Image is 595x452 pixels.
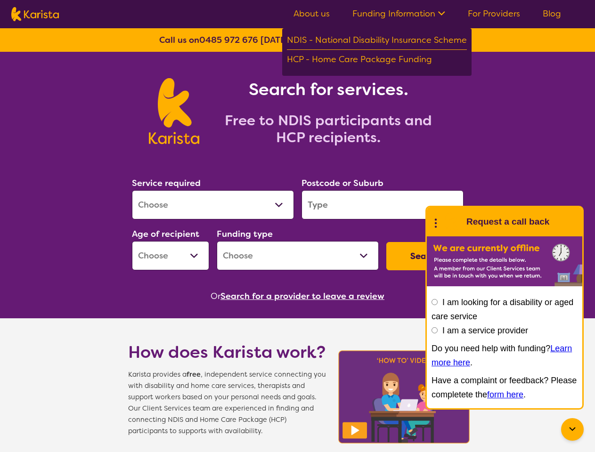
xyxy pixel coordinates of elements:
a: 0485 972 676 [199,34,258,46]
img: Karista video [335,347,473,446]
a: About us [293,8,330,19]
span: Karista provides a , independent service connecting you with disability and home care services, t... [128,369,326,437]
p: Do you need help with funding? . [432,341,578,370]
label: Age of recipient [132,228,199,240]
b: Call us on [DATE] to [DATE] 8:30am to 6:30pm AEST [159,34,436,46]
img: Karista [442,212,461,231]
label: Service required [132,178,201,189]
label: Postcode or Suburb [302,178,383,189]
h2: Free to NDIS participants and HCP recipients. [211,112,446,146]
h1: Search for services. [211,78,446,101]
img: Karista offline chat form to request call back [427,236,582,286]
a: For Providers [468,8,520,19]
button: Search [386,242,464,270]
b: free [187,370,201,379]
label: I am a service provider [442,326,528,335]
button: Search for a provider to leave a review [220,289,384,303]
input: Type [302,190,464,219]
a: Blog [543,8,561,19]
p: Have a complaint or feedback? Please completete the . [432,373,578,402]
h1: How does Karista work? [128,341,326,363]
span: Or [211,289,220,303]
h1: Request a call back [466,215,549,229]
div: NDIS - National Disability Insurance Scheme [287,33,467,50]
img: Karista logo [149,78,199,144]
label: Funding type [217,228,273,240]
a: form here [487,390,523,399]
img: Karista logo [11,7,59,21]
label: I am looking for a disability or aged care service [432,298,573,321]
a: Funding Information [352,8,445,19]
div: HCP - Home Care Package Funding [287,52,467,69]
